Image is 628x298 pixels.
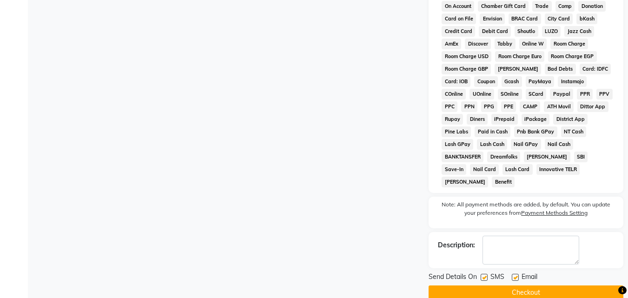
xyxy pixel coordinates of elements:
[544,101,574,112] span: ATH Movil
[442,164,466,175] span: Save-In
[429,272,477,284] span: Send Details On
[442,126,471,137] span: Pine Labs
[442,39,461,49] span: AmEx
[477,139,507,150] span: Lash Cash
[577,101,608,112] span: Dittor App
[520,101,540,112] span: CAMP
[511,139,541,150] span: Nail GPay
[442,26,475,37] span: Credit Card
[438,200,614,221] label: Note: All payment methods are added, by default. You can update your preferences from
[469,89,494,99] span: UOnline
[442,114,463,125] span: Rupay
[478,1,529,12] span: Chamber Gift Card
[526,76,555,87] span: PayMaya
[545,64,576,74] span: Bad Debts
[442,139,473,150] span: Lash GPay
[548,51,597,62] span: Room Charge EGP
[442,101,457,112] span: PPC
[480,13,505,24] span: Envision
[509,13,541,24] span: BRAC Card
[577,89,593,99] span: PPR
[545,13,573,24] span: City Card
[495,39,516,49] span: Tabby
[490,272,504,284] span: SMS
[492,177,515,187] span: Benefit
[558,76,587,87] span: Instamojo
[502,76,522,87] span: Gcash
[501,101,516,112] span: PPE
[442,1,474,12] span: On Account
[522,272,537,284] span: Email
[521,209,588,217] label: Payment Methods Setting
[465,39,491,49] span: Discover
[514,126,557,137] span: Pnb Bank GPay
[479,26,511,37] span: Debit Card
[475,126,510,137] span: Paid in Cash
[578,1,606,12] span: Donation
[498,89,522,99] span: SOnline
[545,139,574,150] span: Nail Cash
[474,76,498,87] span: Coupon
[442,76,470,87] span: Card: IOB
[442,13,476,24] span: Card on File
[467,114,488,125] span: Diners
[576,13,597,24] span: bKash
[442,177,488,187] span: [PERSON_NAME]
[487,152,520,162] span: Dreamfolks
[574,152,588,162] span: SBI
[564,26,594,37] span: Jazz Cash
[526,89,547,99] span: SCard
[470,164,499,175] span: Nail Card
[442,152,483,162] span: BANKTANSFER
[550,89,573,99] span: Paypal
[536,164,580,175] span: Innovative TELR
[519,39,547,49] span: Online W
[550,39,588,49] span: Room Charge
[442,64,491,74] span: Room Charge GBP
[481,101,497,112] span: PPG
[555,1,575,12] span: Comp
[438,240,475,250] div: Description:
[442,51,491,62] span: Room Charge USD
[532,1,552,12] span: Trade
[561,126,587,137] span: NT Cash
[580,64,611,74] span: Card: IDFC
[522,114,550,125] span: iPackage
[524,152,570,162] span: [PERSON_NAME]
[596,89,613,99] span: PPV
[553,114,588,125] span: District App
[495,51,544,62] span: Room Charge Euro
[495,64,541,74] span: [PERSON_NAME]
[491,114,518,125] span: iPrepaid
[515,26,538,37] span: Shoutlo
[442,89,466,99] span: COnline
[461,101,477,112] span: PPN
[502,164,533,175] span: Lash Card
[542,26,561,37] span: LUZO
